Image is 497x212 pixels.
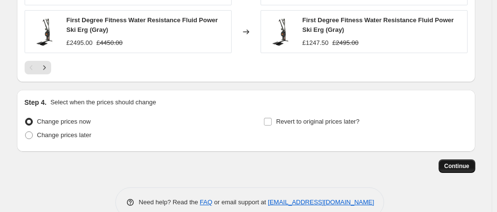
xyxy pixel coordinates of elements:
nav: Pagination [25,61,51,74]
img: First_Degree_Fitness_Fluid_Ski_Erg_21a9738d-1cdc-4a7c-8bae-d40b7a0d9f45_80x.jpg [30,17,59,46]
a: [EMAIL_ADDRESS][DOMAIN_NAME] [268,198,374,206]
strike: £2495.00 [332,38,359,48]
span: Revert to original prices later? [276,118,359,125]
button: Continue [439,159,475,173]
span: Change prices later [37,131,92,139]
strike: £4450.00 [97,38,123,48]
span: Need help? Read the [139,198,200,206]
span: First Degree Fitness Water Resistance Fluid Power Ski Erg (Gray) [67,16,218,33]
button: Next [38,61,51,74]
span: Continue [444,162,469,170]
a: FAQ [200,198,212,206]
img: First_Degree_Fitness_Fluid_Ski_Erg_21a9738d-1cdc-4a7c-8bae-d40b7a0d9f45_80x.jpg [266,17,295,46]
div: £1247.50 [303,38,329,48]
span: or email support at [212,198,268,206]
span: First Degree Fitness Water Resistance Fluid Power Ski Erg (Gray) [303,16,454,33]
div: £2495.00 [67,38,93,48]
p: Select when the prices should change [50,98,156,107]
h2: Step 4. [25,98,47,107]
span: Change prices now [37,118,91,125]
